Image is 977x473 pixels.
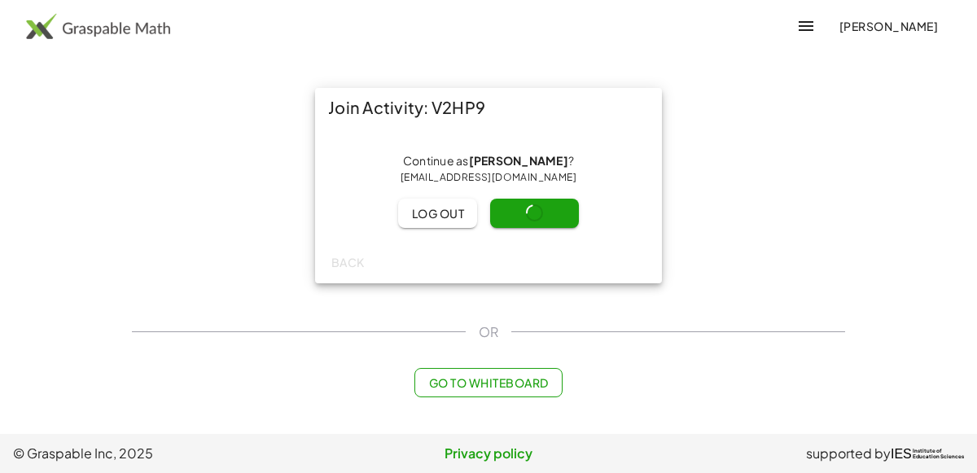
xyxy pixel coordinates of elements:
div: [EMAIL_ADDRESS][DOMAIN_NAME] [328,169,649,186]
a: Privacy policy [330,444,646,463]
span: Go to Whiteboard [428,375,548,390]
span: Log out [411,206,464,221]
span: supported by [806,444,891,463]
div: Join Activity: V2HP9 [315,88,662,127]
button: [PERSON_NAME] [826,11,951,41]
button: Go to Whiteboard [414,368,562,397]
span: OR [479,322,498,342]
div: Continue as ? [328,153,649,186]
span: © Graspable Inc, 2025 [13,444,330,463]
button: Log out [398,199,477,228]
a: IESInstitute ofEducation Sciences [891,444,964,463]
span: Institute of Education Sciences [913,449,964,460]
span: [PERSON_NAME] [839,19,938,33]
span: IES [891,446,912,462]
strong: [PERSON_NAME] [469,153,568,168]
